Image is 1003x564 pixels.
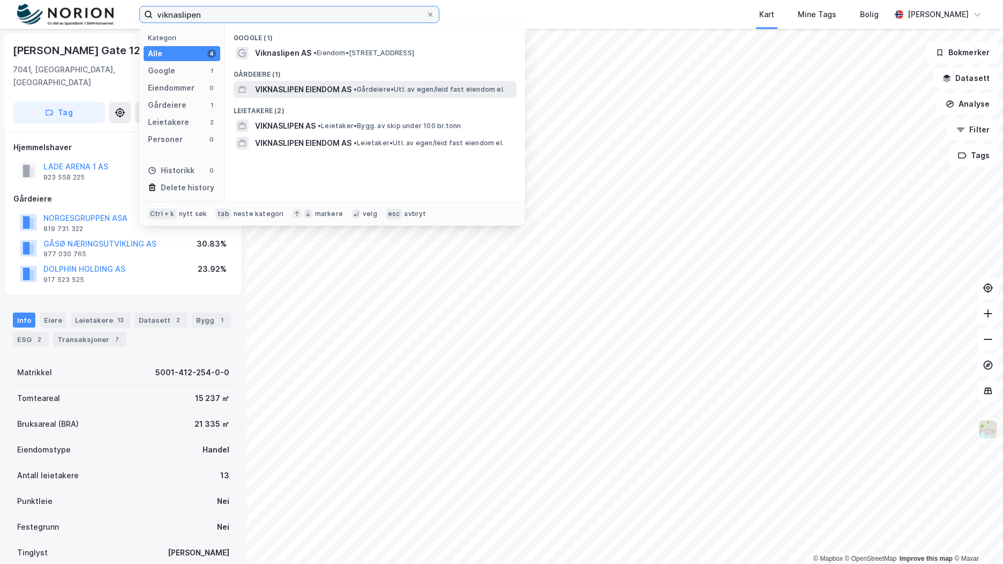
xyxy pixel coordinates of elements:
div: 819 731 322 [43,225,83,233]
button: Filter [947,119,999,140]
div: Info [13,313,35,328]
button: Tag [13,102,105,123]
div: 2 [173,315,183,325]
input: Søk på adresse, matrikkel, gårdeiere, leietakere eller personer [153,6,426,23]
div: markere [315,210,343,218]
div: 30.83% [197,238,227,250]
div: esc [386,209,402,219]
div: 0 [207,166,216,175]
div: Gårdeiere [13,192,233,205]
div: Eiendommer [148,81,194,94]
span: • [354,85,357,93]
span: VIKNASLIPEN EIENDOM AS [255,137,351,150]
div: 1 [207,66,216,75]
div: Tinglyst [17,546,48,559]
span: Viknaslipen AS [255,47,311,60]
div: Historikk [148,164,194,177]
div: Datasett [134,313,188,328]
div: Alle [148,47,162,60]
div: 2 [207,118,216,127]
div: Bruksareal (BRA) [17,418,79,431]
div: Festegrunn [17,521,59,533]
div: Tomteareal [17,392,60,405]
div: ESG [13,332,49,347]
div: 917 523 525 [43,276,84,284]
div: Antall leietakere [17,469,79,482]
div: Bolig [860,8,879,21]
img: norion-logo.80e7a08dc31c2e691866.png [17,4,114,26]
div: 0 [207,84,216,92]
div: Handel [203,443,229,456]
div: 977 030 765 [43,250,86,258]
div: Matrikkel [17,366,52,379]
iframe: Chat Widget [949,513,1003,564]
button: Bokmerker [926,42,999,63]
div: 2 [34,334,44,345]
div: 7 [111,334,122,345]
span: Leietaker • Bygg. av skip under 100 br.tonn [318,122,461,130]
span: VIKNASLIPEN AS [255,120,316,132]
div: Gårdeiere [148,99,186,112]
div: Bygg [192,313,231,328]
div: avbryt [404,210,426,218]
div: Ctrl + k [148,209,177,219]
span: • [313,49,317,57]
div: Google [148,64,175,77]
div: [PERSON_NAME] Gate 12 [13,42,143,59]
span: • [318,122,321,130]
span: VIKNASLIPEN EIENDOM AS [255,83,351,96]
button: Analyse [937,93,999,115]
div: 7041, [GEOGRAPHIC_DATA], [GEOGRAPHIC_DATA] [13,63,148,89]
div: Nei [217,521,229,533]
div: nytt søk [179,210,207,218]
div: tab [215,209,231,219]
div: Transaksjoner [53,332,126,347]
a: Mapbox [813,555,843,562]
div: Hjemmelshaver [13,141,233,154]
img: Z [978,419,998,440]
span: • [354,139,357,147]
div: neste kategori [234,210,284,218]
div: 5001-412-254-0-0 [155,366,229,379]
div: Eiere [40,313,66,328]
div: Kart [759,8,774,21]
div: 923 558 225 [43,173,85,182]
div: Leietakere [148,116,189,129]
button: Datasett [933,68,999,89]
span: Leietaker • Utl. av egen/leid fast eiendom el. [354,139,504,147]
div: 0 [207,135,216,144]
div: Leietakere (2) [225,98,525,117]
div: Google (1) [225,25,525,44]
div: [PERSON_NAME] [908,8,969,21]
div: Delete history [161,181,214,194]
div: Mine Tags [798,8,836,21]
div: Personer [148,133,183,146]
div: velg [363,210,377,218]
div: 4 [207,49,216,58]
div: Kategori [148,34,220,42]
div: Kontrollprogram for chat [949,513,1003,564]
div: 23.92% [198,263,227,276]
a: OpenStreetMap [845,555,897,562]
span: Gårdeiere • Utl. av egen/leid fast eiendom el. [354,85,505,94]
button: Tags [949,145,999,166]
div: 13 [220,469,229,482]
div: Punktleie [17,495,53,508]
div: Eiendomstype [17,443,71,456]
div: [PERSON_NAME] [168,546,229,559]
div: Leietakere [71,313,130,328]
a: Improve this map [900,555,953,562]
div: 21 335 ㎡ [194,418,229,431]
div: Nei [217,495,229,508]
div: 15 237 ㎡ [195,392,229,405]
div: 1 [207,101,216,109]
span: Eiendom • [STREET_ADDRESS] [313,49,414,57]
div: Gårdeiere (1) [225,62,525,81]
div: 1 [216,315,227,325]
div: 13 [115,315,126,325]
